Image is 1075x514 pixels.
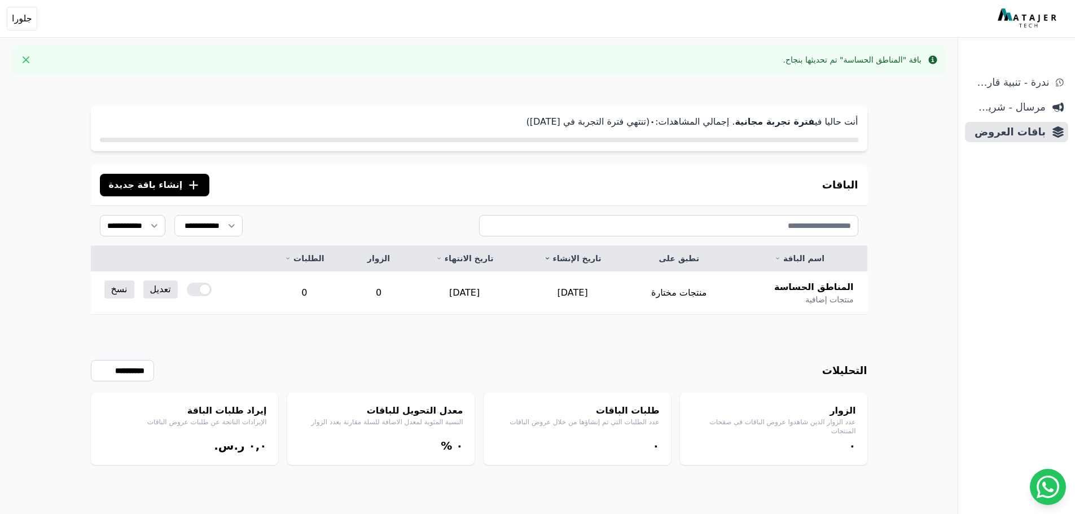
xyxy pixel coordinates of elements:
h4: الزوار [691,404,856,418]
button: إنشاء باقة جديدة [100,174,210,196]
h4: معدل التحويل للباقات [299,404,463,418]
p: أنت حاليا في . إجمالي المشاهدات: (تنتهي فترة التجربة في [DATE]) [100,115,858,129]
span: % [441,439,452,453]
th: الزوار [347,246,410,271]
h3: الباقات [822,177,858,193]
a: الطلبات [275,253,334,264]
p: عدد الزوار الذين شاهدوا عروض الباقات في صفحات المنتجات [691,418,856,436]
td: منتجات مختارة [626,271,731,315]
span: باقات العروض [969,124,1046,140]
strong: ۰ [650,116,655,127]
a: تعديل [143,280,178,298]
td: 0 [347,271,410,315]
p: الإيرادات الناتجة عن طلبات عروض الباقات [102,418,267,427]
button: جلورا [7,7,37,30]
th: تطبق على [626,246,731,271]
td: 0 [262,271,347,315]
p: عدد الطلبات التي تم إنشاؤها من خلال عروض الباقات [495,418,660,427]
span: جلورا [12,12,32,25]
p: النسبة المئوية لمعدل الاضافة للسلة مقارنة بعدد الزوار [299,418,463,427]
h4: إيراد طلبات الباقة [102,404,267,418]
h3: التحليلات [822,363,867,379]
bdi: ۰,۰ [248,439,266,453]
span: إنشاء باقة جديدة [109,178,183,192]
a: نسخ [104,280,134,298]
div: ۰ [495,438,660,454]
span: منتجات إضافية [805,294,853,305]
span: المناطق الحساسة [774,280,854,294]
div: ۰ [691,438,856,454]
span: ندرة - تنبية قارب علي النفاذ [969,74,1049,90]
span: ر.س. [214,439,244,453]
td: [DATE] [410,271,519,315]
td: [DATE] [519,271,626,315]
img: MatajerTech Logo [998,8,1059,29]
a: تاريخ الانتهاء [424,253,505,264]
button: Close [17,51,35,69]
a: تاريخ الإنشاء [532,253,613,264]
span: مرسال - شريط دعاية [969,99,1046,115]
div: باقة "المناطق الحساسة" تم تحديثها بنجاح. [783,54,922,65]
h4: طلبات الباقات [495,404,660,418]
bdi: ۰ [456,439,463,453]
strong: فترة تجربة مجانية [735,116,814,127]
a: اسم الباقة [745,253,853,264]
